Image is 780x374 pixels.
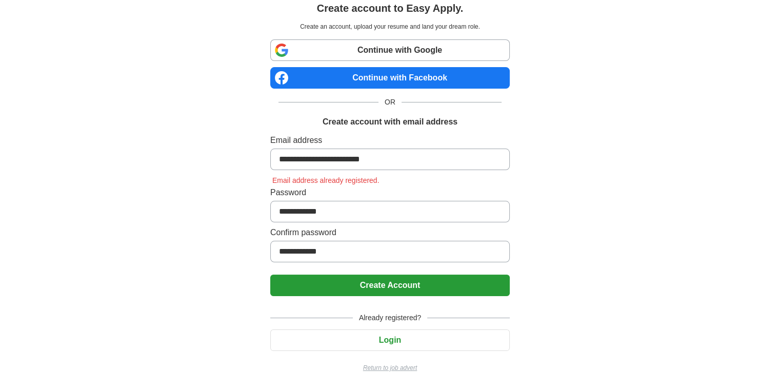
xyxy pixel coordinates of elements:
h1: Create account with email address [323,116,457,128]
a: Continue with Facebook [270,67,510,89]
button: Login [270,329,510,351]
a: Continue with Google [270,39,510,61]
p: Create an account, upload your resume and land your dream role. [272,22,508,31]
a: Login [270,336,510,344]
span: OR [378,97,402,108]
span: Email address already registered. [270,176,382,184]
label: Password [270,186,510,199]
h1: Create account to Easy Apply. [317,1,464,16]
a: Return to job advert [270,363,510,372]
label: Email address [270,134,510,147]
button: Create Account [270,275,510,296]
label: Confirm password [270,226,510,239]
span: Already registered? [353,313,427,323]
